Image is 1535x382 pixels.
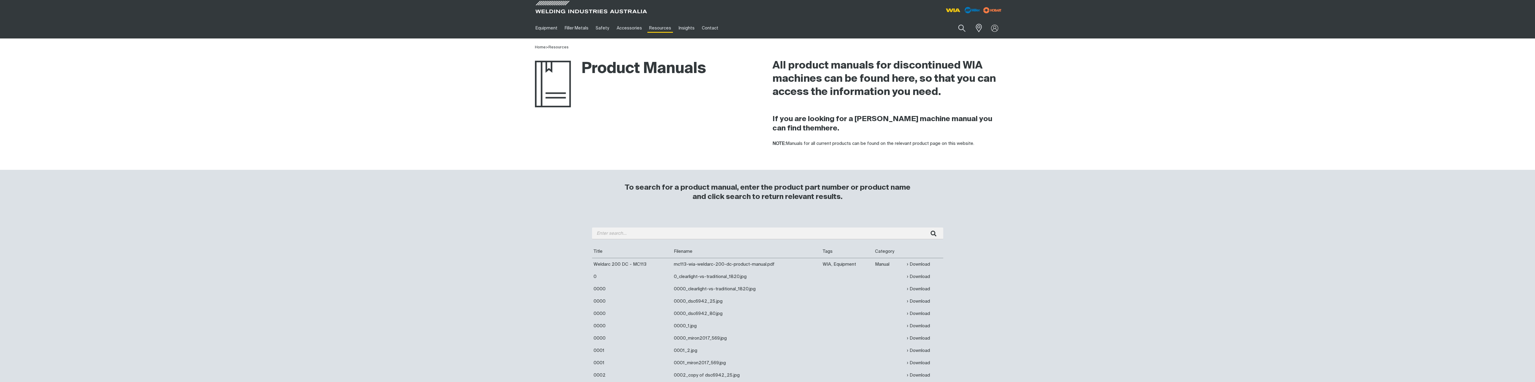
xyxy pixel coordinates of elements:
a: Equipment [532,18,561,38]
input: Enter search... [592,228,943,239]
a: here. [821,125,839,132]
a: Resources [646,18,675,38]
a: Download [907,310,930,317]
a: Home [535,45,546,49]
a: Download [907,322,930,329]
a: Download [907,273,930,280]
a: Download [907,286,930,292]
td: 0_clearlight-vs-traditional_1820.jpg [672,270,821,283]
a: Safety [592,18,613,38]
a: Download [907,359,930,366]
a: Filler Metals [561,18,592,38]
td: 0000_dsc6942_80.jpg [672,307,821,320]
h3: To search for a product manual, enter the product part number or product name and click search to... [622,183,913,202]
td: 0 [592,270,672,283]
td: 0000_1.jpg [672,320,821,332]
p: Manuals for all current products can be found on the relevant product page on this website. [772,140,1000,147]
a: Download [907,372,930,379]
strong: NOTE: [772,141,786,146]
td: Weldarc 200 DC - MC113 [592,258,672,270]
a: Download [907,347,930,354]
th: Tags [821,245,873,258]
a: Download [907,298,930,305]
td: mc113-wia-weldarc-200-dc-product-manual.pdf [672,258,821,270]
td: 0001_2.jpg [672,344,821,357]
td: 0000 [592,320,672,332]
td: 0002 [592,369,672,381]
td: 0000 [592,283,672,295]
th: Title [592,245,672,258]
span: > [546,45,548,49]
td: 0000_miron2017_569.jpg [672,332,821,344]
button: Search products [952,21,972,35]
a: Download [907,335,930,342]
a: Insights [675,18,698,38]
td: WIA, Equipment [821,258,873,270]
td: 0002_copy of dsc6942_25.jpg [672,369,821,381]
td: 0000_clearlight-vs-traditional_1820.jpg [672,283,821,295]
a: Contact [698,18,722,38]
td: 0000 [592,307,672,320]
a: Accessories [613,18,646,38]
td: 0000 [592,295,672,307]
td: 0001 [592,357,672,369]
img: miller [981,6,1003,15]
h1: Product Manuals [535,59,706,79]
h2: All product manuals for discontinued WIA machines can be found here, so that you can access the i... [772,59,1000,99]
a: Resources [548,45,569,49]
td: 0000_dsc6942_25.jpg [672,295,821,307]
td: Manual [873,258,905,270]
input: Product name or item number... [944,21,972,35]
td: 0001_miron2017_569.jpg [672,357,821,369]
th: Filename [672,245,821,258]
td: 0001 [592,344,672,357]
th: Category [873,245,905,258]
strong: If you are looking for a [PERSON_NAME] machine manual you can find them [772,115,992,132]
nav: Main [532,18,886,38]
td: 0000 [592,332,672,344]
a: Download [907,261,930,268]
